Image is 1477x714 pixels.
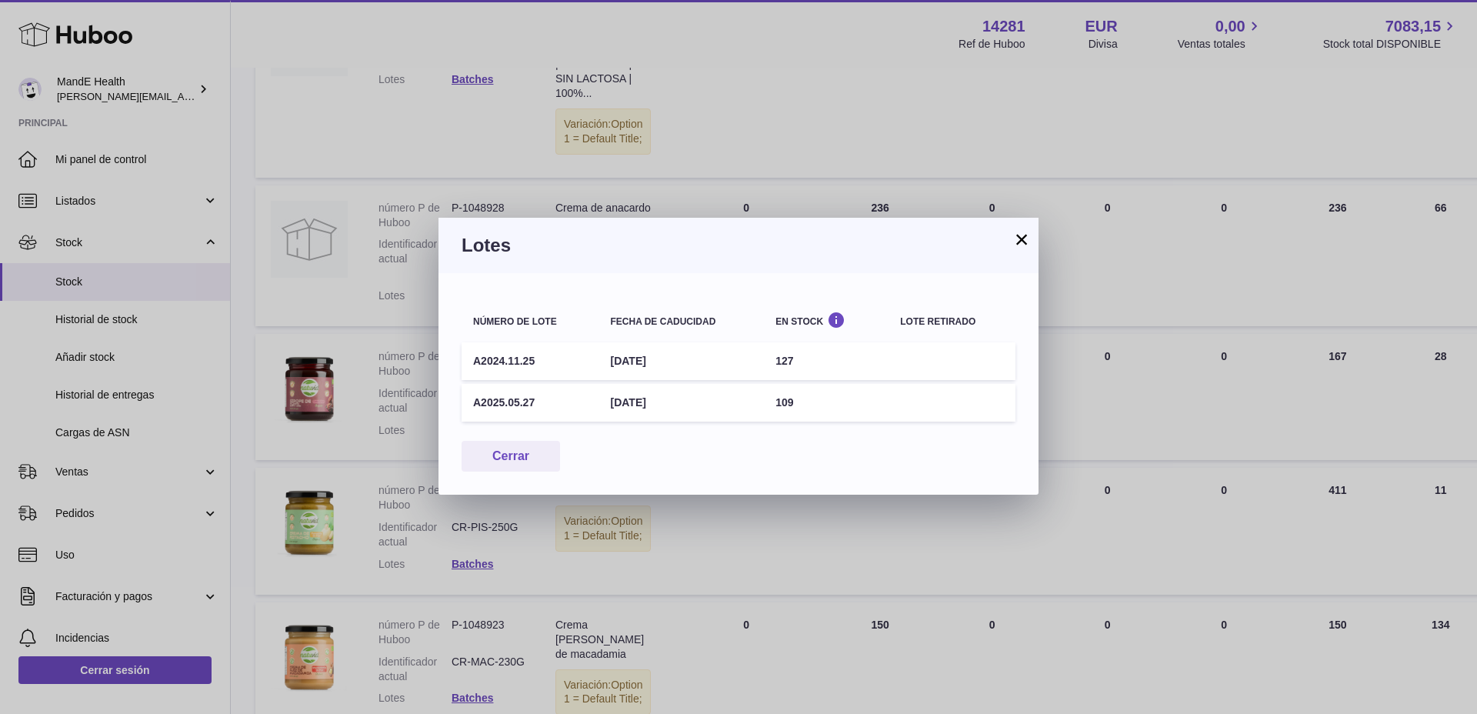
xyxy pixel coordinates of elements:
[598,342,764,380] td: [DATE]
[1012,230,1031,249] button: ×
[462,342,598,380] td: A2024.11.25
[598,384,764,422] td: [DATE]
[775,312,877,326] div: En stock
[462,441,560,472] button: Cerrar
[462,233,1015,258] h3: Lotes
[764,342,889,380] td: 127
[462,384,598,422] td: A2025.05.27
[900,317,1004,327] div: Lote retirado
[610,317,752,327] div: Fecha de caducidad
[764,384,889,422] td: 109
[473,317,587,327] div: Número de lote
